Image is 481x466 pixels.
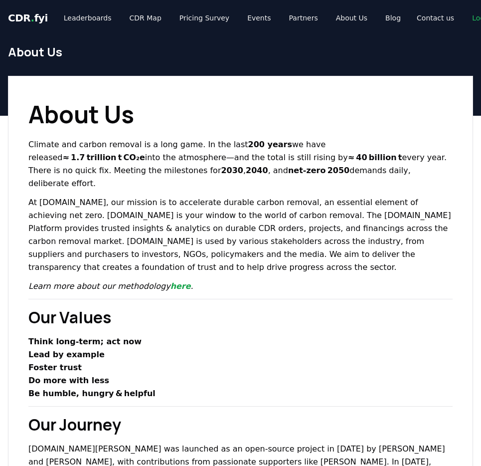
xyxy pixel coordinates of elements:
[28,389,156,398] strong: Be humble, hungry & helpful
[348,153,402,162] strong: ≈ 40 billion t
[28,96,453,132] h1: About Us
[239,9,279,27] a: Events
[28,350,105,359] strong: Lead by example
[221,166,243,175] strong: 2030
[8,11,48,25] a: CDR.fyi
[328,9,375,27] a: About Us
[281,9,326,27] a: Partners
[409,9,462,27] a: Contact us
[246,166,268,175] strong: 2040
[28,413,453,437] h2: Our Journey
[28,305,453,329] h2: Our Values
[288,166,349,175] strong: net‑zero 2050
[28,138,453,190] p: Climate and carbon removal is a long game. In the last we have released into the atmosphere—and t...
[170,281,191,291] a: here
[377,9,409,27] a: Blog
[31,12,34,24] span: .
[122,9,169,27] a: CDR Map
[28,281,193,291] em: Learn more about our methodology .
[248,140,292,149] strong: 200 years
[56,9,120,27] a: Leaderboards
[171,9,237,27] a: Pricing Survey
[28,196,453,274] p: At [DOMAIN_NAME], our mission is to accelerate durable carbon removal, an essential element of ac...
[28,376,109,385] strong: Do more with less
[63,153,145,162] strong: ≈ 1.7 trillion t CO₂e
[56,9,409,27] nav: Main
[8,44,473,60] h1: About Us
[28,337,142,346] strong: Think long‑term; act now
[8,12,48,24] span: CDR fyi
[28,363,82,372] strong: Foster trust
